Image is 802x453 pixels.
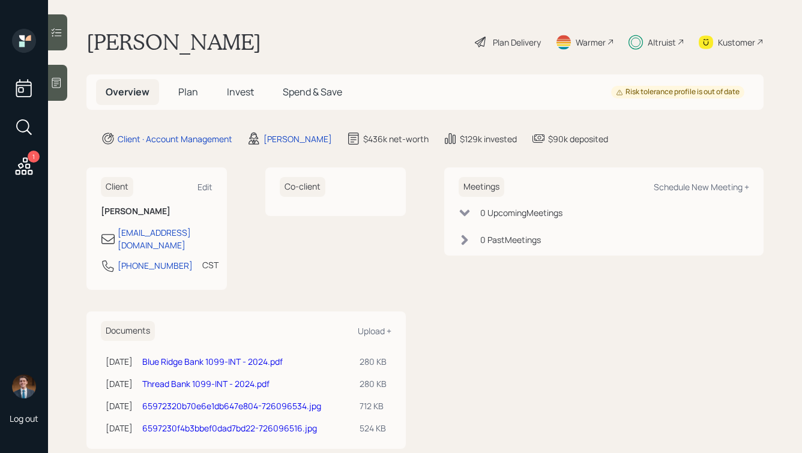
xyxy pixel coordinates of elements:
[106,422,133,434] div: [DATE]
[28,151,40,163] div: 1
[363,133,429,145] div: $436k net-worth
[548,133,608,145] div: $90k deposited
[106,355,133,368] div: [DATE]
[460,133,517,145] div: $129k invested
[101,177,133,197] h6: Client
[360,355,387,368] div: 280 KB
[227,85,254,98] span: Invest
[202,259,219,271] div: CST
[106,377,133,390] div: [DATE]
[142,400,321,412] a: 65972320b70e6e1db647e804-726096534.jpg
[86,29,261,55] h1: [PERSON_NAME]
[118,226,213,251] div: [EMAIL_ADDRESS][DOMAIN_NAME]
[480,206,562,219] div: 0 Upcoming Meeting s
[264,133,332,145] div: [PERSON_NAME]
[360,400,387,412] div: 712 KB
[101,321,155,341] h6: Documents
[576,36,606,49] div: Warmer
[118,259,193,272] div: [PHONE_NUMBER]
[178,85,198,98] span: Plan
[142,356,283,367] a: Blue Ridge Bank 1099-INT - 2024.pdf
[718,36,755,49] div: Kustomer
[459,177,504,197] h6: Meetings
[493,36,541,49] div: Plan Delivery
[280,177,325,197] h6: Co-client
[283,85,342,98] span: Spend & Save
[616,87,740,97] div: Risk tolerance profile is out of date
[197,181,213,193] div: Edit
[360,377,387,390] div: 280 KB
[142,378,270,389] a: Thread Bank 1099-INT - 2024.pdf
[106,85,149,98] span: Overview
[480,233,541,246] div: 0 Past Meeting s
[12,374,36,398] img: hunter_neumayer.jpg
[118,133,232,145] div: Client · Account Management
[10,413,38,424] div: Log out
[106,400,133,412] div: [DATE]
[360,422,387,434] div: 524 KB
[358,325,391,337] div: Upload +
[654,181,749,193] div: Schedule New Meeting +
[142,422,317,434] a: 6597230f4b3bbef0dad7bd22-726096516.jpg
[648,36,676,49] div: Altruist
[101,206,213,217] h6: [PERSON_NAME]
